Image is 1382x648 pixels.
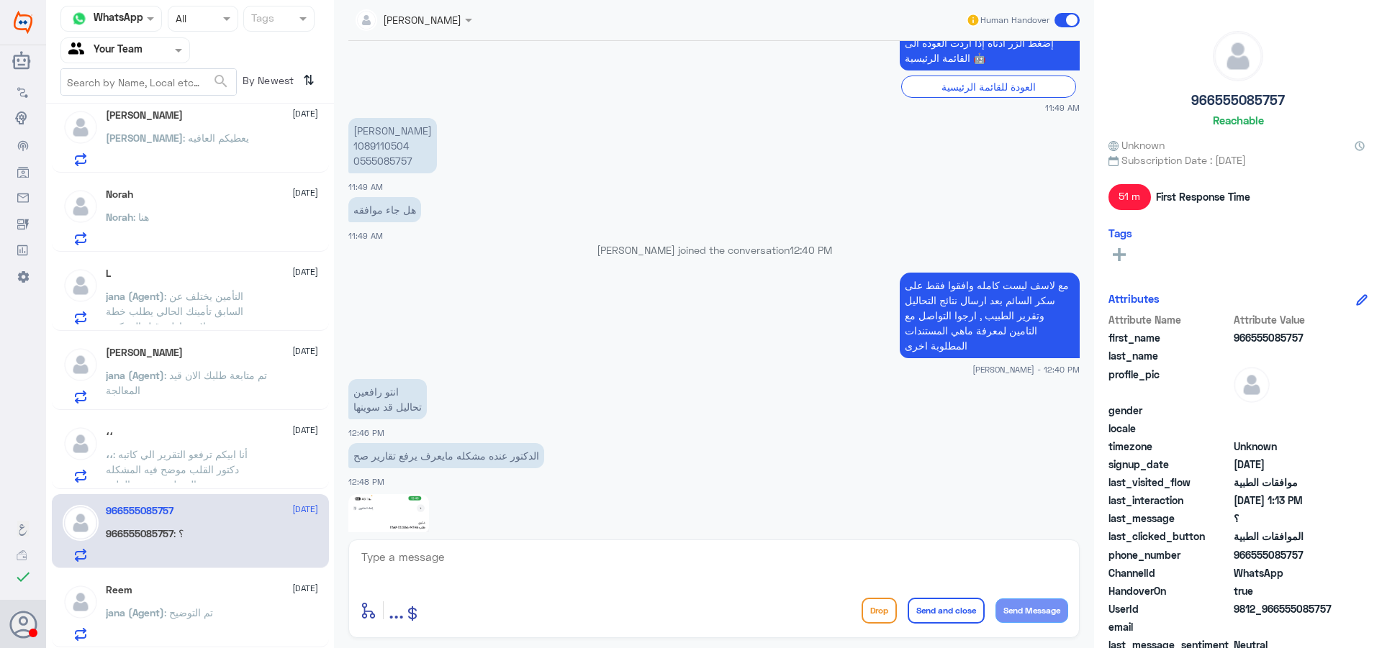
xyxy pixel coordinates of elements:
[212,70,230,93] button: search
[1108,457,1231,472] span: signup_date
[133,211,149,223] span: : هنا
[1108,184,1151,210] span: 51 m
[348,231,383,240] span: 11:49 AM
[1108,619,1231,634] span: email
[292,186,318,199] span: [DATE]
[63,188,99,224] img: defaultAdmin.png
[1108,152,1368,168] span: Subscription Date : [DATE]
[237,68,297,97] span: By Newest
[389,594,404,626] button: ...
[1234,565,1338,580] span: 2
[1108,227,1132,239] h6: Tags
[1234,511,1338,526] span: ؟
[68,40,90,61] img: yourTeam.svg
[106,188,133,201] h5: Norah
[14,568,32,585] i: check
[348,118,437,173] p: 20/8/2025, 11:49 AM
[348,443,544,468] p: 20/8/2025, 12:48 PM
[1108,439,1231,454] span: timezone
[106,527,173,539] span: 966555085757
[1108,403,1231,418] span: gender
[303,68,315,92] i: ⇅
[348,477,384,486] span: 12:48 PM
[292,582,318,595] span: [DATE]
[1214,32,1263,81] img: defaultAdmin.png
[106,109,183,122] h5: Ahmed Aldryhim
[106,211,133,223] span: Norah
[1191,92,1285,109] h5: 966555085757
[1108,367,1231,400] span: profile_pic
[1108,475,1231,490] span: last_visited_flow
[1108,330,1231,345] span: first_name
[106,132,183,144] span: [PERSON_NAME]
[106,505,173,517] h5: 966555085757
[106,369,164,381] span: jana (Agent)
[249,10,274,29] div: Tags
[106,448,248,490] span: : أنا ابيكم ترفعو التقرير الي كاتبه دكتور القلب موضح فيه المشكله المتعلقه بفحص القلب
[348,379,427,419] p: 20/8/2025, 12:46 PM
[1234,367,1270,403] img: defaultAdmin.png
[1234,312,1338,327] span: Attribute Value
[106,369,267,396] span: : تم متابعة طلبك الان قيد المعالجة
[1234,493,1338,508] span: 2025-08-20T10:13:23.497Z
[1234,547,1338,562] span: 966555085757
[1108,547,1231,562] span: phone_number
[1156,189,1250,204] span: First Response Time
[68,8,90,29] img: whatsapp.png
[1234,619,1338,634] span: null
[63,426,99,462] img: defaultAdmin.png
[63,109,99,145] img: defaultAdmin.png
[292,344,318,357] span: [DATE]
[348,182,383,191] span: 11:49 AM
[1108,493,1231,508] span: last_interaction
[164,606,213,619] span: : تم التوضيح
[980,14,1049,27] span: Human Handover
[1108,421,1231,436] span: locale
[292,107,318,120] span: [DATE]
[1108,292,1160,305] h6: Attributes
[1234,403,1338,418] span: null
[1108,511,1231,526] span: last_message
[63,505,99,541] img: defaultAdmin.png
[292,265,318,278] span: [DATE]
[995,598,1068,623] button: Send Message
[790,244,832,256] span: 12:40 PM
[292,424,318,437] span: [DATE]
[1234,439,1338,454] span: Unknown
[1234,583,1338,598] span: true
[972,363,1080,375] span: [PERSON_NAME] - 12:40 PM
[1108,529,1231,544] span: last_clicked_button
[106,606,164,619] span: jana (Agent)
[1108,565,1231,580] span: ChannelId
[348,428,384,437] span: 12:46 PM
[1108,312,1231,327] span: Attribute Name
[173,527,184,539] span: : ؟
[1234,421,1338,436] span: null
[1045,101,1080,114] span: 11:49 AM
[212,73,230,90] span: search
[389,597,404,623] span: ...
[1234,457,1338,472] span: 2025-08-19T14:14:48.682Z
[106,584,132,596] h5: Reem
[348,197,421,222] p: 20/8/2025, 11:49 AM
[14,11,32,34] img: Widebot Logo
[1234,529,1338,544] span: الموافقات الطبية
[1234,601,1338,616] span: 9812_966555085757
[106,268,111,280] h5: L
[63,268,99,304] img: defaultAdmin.png
[1234,330,1338,345] span: 966555085757
[900,30,1080,70] p: 20/8/2025, 11:49 AM
[106,290,243,332] span: : التأمين يختلف عن السابق تأمينك الحالي يطلب خطة علاجية اولية قبل البوتكس
[292,503,318,516] span: [DATE]
[63,584,99,620] img: defaultAdmin.png
[1108,348,1231,363] span: last_name
[1234,475,1338,490] span: موافقات الطبية
[1108,583,1231,598] span: HandoverOn
[1108,601,1231,616] span: UserId
[106,426,113,438] h5: ،،
[9,611,37,638] button: Avatar
[106,448,113,460] span: ،،
[908,598,985,624] button: Send and close
[900,273,1080,358] p: 20/8/2025, 12:40 PM
[348,242,1080,257] p: [PERSON_NAME] joined the conversation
